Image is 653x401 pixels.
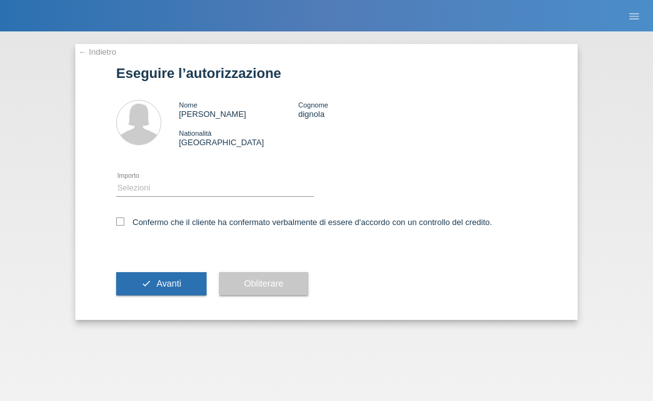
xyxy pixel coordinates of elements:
span: Nome [179,101,197,109]
i: check [141,278,151,288]
button: check Avanti [116,272,207,296]
a: menu [622,12,647,19]
a: ← Indietro [78,47,116,57]
div: [PERSON_NAME] [179,100,298,119]
h1: Eseguire l’autorizzazione [116,65,537,81]
i: menu [628,10,640,23]
span: Nationalità [179,129,212,137]
div: dignola [298,100,418,119]
div: [GEOGRAPHIC_DATA] [179,128,298,147]
button: Obliterare [219,272,309,296]
span: Obliterare [244,278,284,288]
label: Confermo che il cliente ha confermato verbalmente di essere d'accordo con un controllo del credito. [116,217,492,227]
span: Cognome [298,101,328,109]
span: Avanti [156,278,181,288]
